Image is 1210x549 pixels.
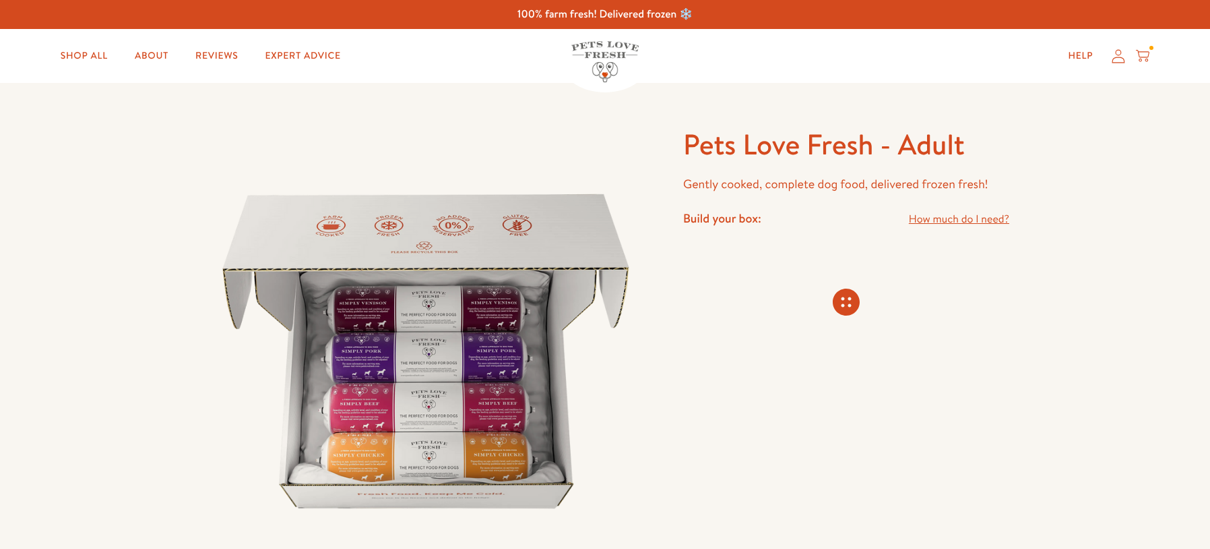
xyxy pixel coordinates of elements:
img: Pets Love Fresh [571,41,639,82]
a: Reviews [185,42,249,69]
p: Gently cooked, complete dog food, delivered frozen fresh! [683,174,1009,195]
a: Help [1057,42,1104,69]
svg: Connecting store [833,289,860,316]
a: Expert Advice [255,42,352,69]
h4: Build your box: [683,210,761,226]
a: How much do I need? [909,210,1009,229]
a: About [124,42,179,69]
h1: Pets Love Fresh - Adult [683,126,1009,163]
a: Shop All [50,42,119,69]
